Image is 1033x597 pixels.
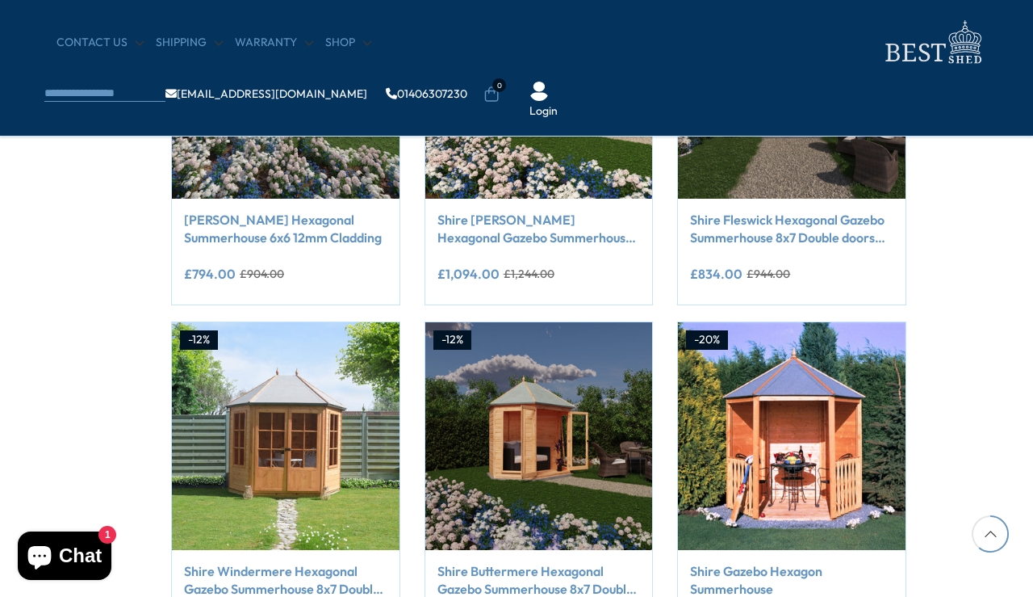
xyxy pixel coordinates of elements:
[529,82,549,101] img: User Icon
[876,16,989,69] img: logo
[165,88,367,99] a: [EMAIL_ADDRESS][DOMAIN_NAME]
[386,88,467,99] a: 01406307230
[747,268,790,280] del: £944.00
[437,211,641,247] a: Shire [PERSON_NAME] Hexagonal Gazebo Summerhouse 8x7 12mm Cladding
[678,322,905,550] img: Shire Gazebo Hexagon Summerhouse - Best Shed
[180,330,218,350] div: -12%
[690,267,742,280] ins: £834.00
[492,78,506,92] span: 0
[690,211,893,247] a: Shire Fleswick Hexagonal Gazebo Summerhouse 8x7 Double doors 12mm Cladding
[184,211,387,247] a: [PERSON_NAME] Hexagonal Summerhouse 6x6 12mm Cladding
[483,86,500,103] a: 0
[240,268,284,280] del: £904.00
[325,35,371,51] a: Shop
[433,330,471,350] div: -12%
[504,268,554,280] del: £1,244.00
[437,267,500,280] ins: £1,094.00
[686,330,728,350] div: -20%
[156,35,223,51] a: Shipping
[13,532,116,584] inbox-online-store-chat: Shopify online store chat
[235,35,313,51] a: Warranty
[56,35,144,51] a: CONTACT US
[529,103,558,120] a: Login
[184,267,236,280] ins: £794.00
